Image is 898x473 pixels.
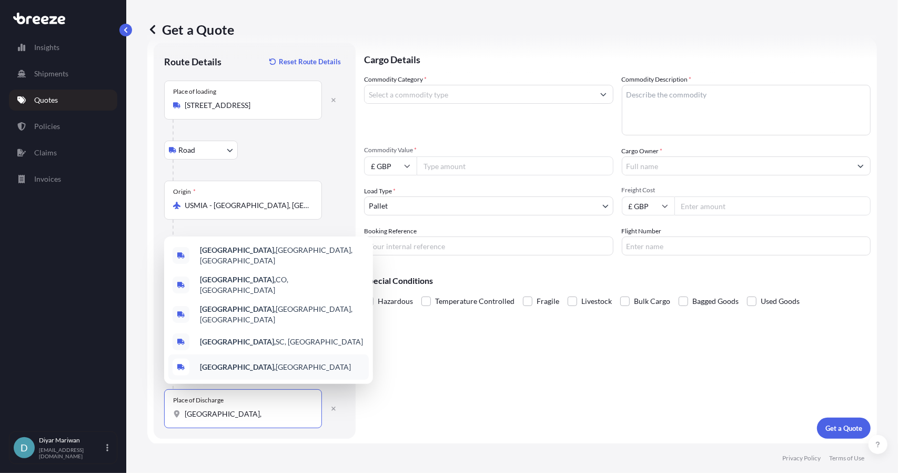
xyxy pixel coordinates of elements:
[364,226,417,236] label: Booking Reference
[692,293,739,309] span: Bagged Goods
[34,147,57,158] p: Claims
[825,423,862,433] p: Get a Quote
[634,293,670,309] span: Bulk Cargo
[435,293,514,309] span: Temperature Controlled
[200,304,276,313] b: [GEOGRAPHIC_DATA],
[21,442,28,453] span: D
[200,337,363,347] span: SC, [GEOGRAPHIC_DATA]
[365,85,594,104] input: Select a commodity type
[200,275,276,284] b: [GEOGRAPHIC_DATA],
[173,87,216,96] div: Place of loading
[178,145,195,155] span: Road
[364,186,396,196] span: Load Type
[622,156,852,175] input: Full name
[761,293,800,309] span: Used Goods
[164,141,238,160] button: Select transport
[200,274,365,295] span: CO, [GEOGRAPHIC_DATA]
[279,56,341,67] p: Reset Route Details
[185,409,309,419] input: Place of Discharge
[378,293,413,309] span: Hazardous
[200,362,351,372] span: [GEOGRAPHIC_DATA]
[622,74,692,85] label: Commodity Description
[185,200,309,211] input: Origin
[622,236,871,255] input: Enter name
[622,186,871,194] span: Freight Cost
[200,362,276,371] b: [GEOGRAPHIC_DATA],
[34,95,58,105] p: Quotes
[364,74,427,85] label: Commodity Category
[185,100,309,111] input: Place of loading
[674,196,871,215] input: Enter amount
[39,436,104,445] p: Diyar Mariwan
[34,121,60,132] p: Policies
[200,337,276,346] b: [GEOGRAPHIC_DATA],
[164,55,221,68] p: Route Details
[622,146,663,156] label: Cargo Owner
[200,304,365,325] span: [GEOGRAPHIC_DATA], [GEOGRAPHIC_DATA]
[581,293,612,309] span: Livestock
[34,68,68,79] p: Shipments
[364,146,613,154] span: Commodity Value
[34,174,61,184] p: Invoices
[829,454,864,462] p: Terms of Use
[173,188,196,196] div: Origin
[200,245,365,266] span: [GEOGRAPHIC_DATA], [GEOGRAPHIC_DATA]
[537,293,559,309] span: Fragile
[364,236,613,255] input: Your internal reference
[364,277,871,285] p: Special Conditions
[147,21,234,38] p: Get a Quote
[369,201,388,211] span: Pallet
[851,156,870,175] button: Show suggestions
[34,42,59,53] p: Insights
[594,85,613,104] button: Show suggestions
[164,236,373,384] div: Show suggestions
[622,226,662,236] label: Flight Number
[200,245,276,254] b: [GEOGRAPHIC_DATA],
[173,396,224,405] div: Place of Discharge
[782,454,821,462] p: Privacy Policy
[39,447,104,459] p: [EMAIL_ADDRESS][DOMAIN_NAME]
[417,156,613,175] input: Type amount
